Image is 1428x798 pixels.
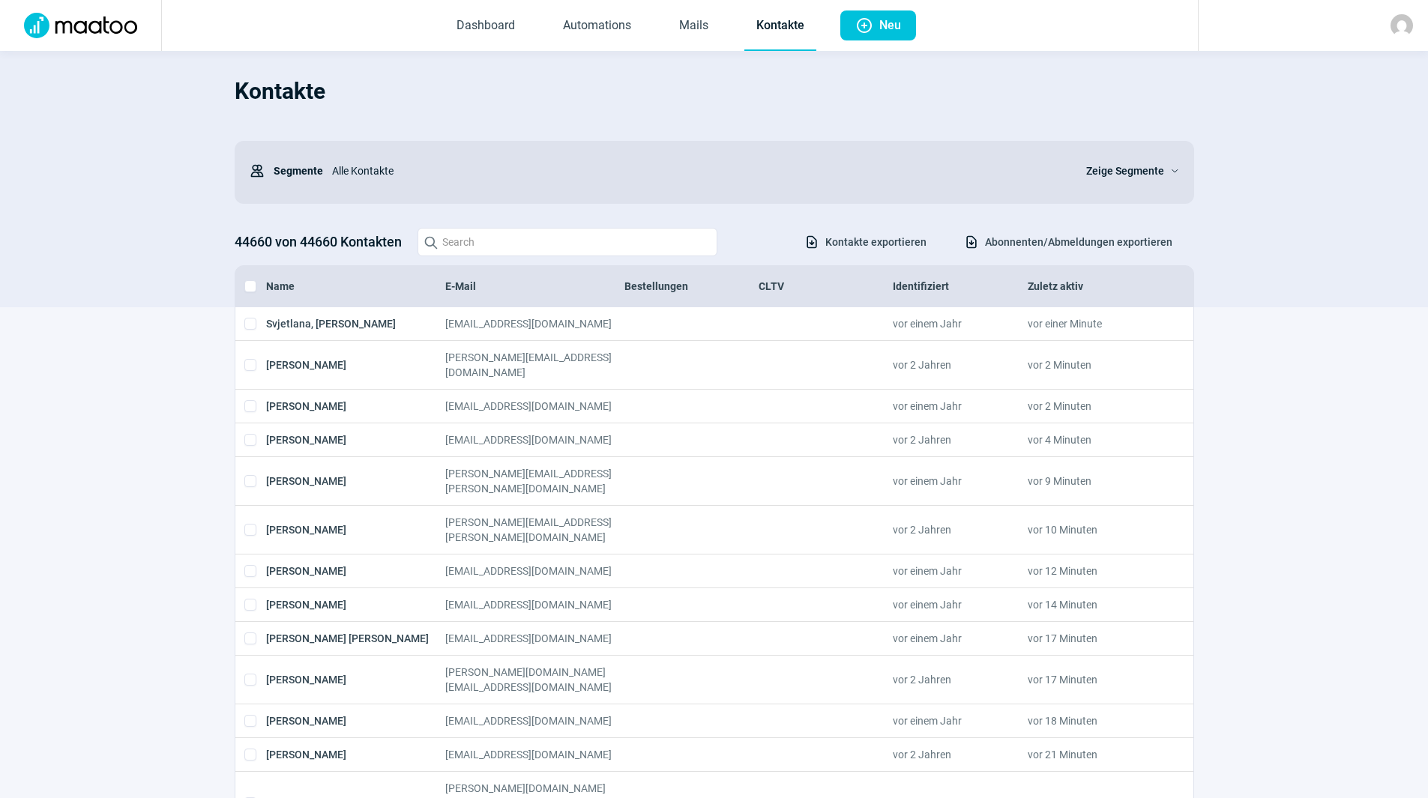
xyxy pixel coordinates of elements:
[893,316,1027,331] div: vor einem Jahr
[266,279,445,294] div: Name
[250,156,323,186] div: Segmente
[15,13,146,38] img: Logo
[266,350,445,380] div: [PERSON_NAME]
[445,515,624,545] div: [PERSON_NAME][EMAIL_ADDRESS][PERSON_NAME][DOMAIN_NAME]
[893,563,1027,578] div: vor einem Jahr
[266,713,445,728] div: [PERSON_NAME]
[893,631,1027,646] div: vor einem Jahr
[1391,14,1413,37] img: avatar
[445,747,624,762] div: [EMAIL_ADDRESS][DOMAIN_NAME]
[266,665,445,695] div: [PERSON_NAME]
[1086,162,1164,180] span: Zeige Segmente
[744,1,816,51] a: Kontakte
[1028,350,1162,380] div: vor 2 Minuten
[445,350,624,380] div: [PERSON_NAME][EMAIL_ADDRESS][DOMAIN_NAME]
[266,316,445,331] div: Svjetlana, [PERSON_NAME]
[624,279,759,294] div: Bestellungen
[893,399,1027,414] div: vor einem Jahr
[323,156,1068,186] div: Alle Kontakte
[266,563,445,578] div: [PERSON_NAME]
[893,350,1027,380] div: vor 2 Jahren
[445,713,624,728] div: [EMAIL_ADDRESS][DOMAIN_NAME]
[893,279,1027,294] div: Identifiziert
[445,399,624,414] div: [EMAIL_ADDRESS][DOMAIN_NAME]
[1028,597,1162,612] div: vor 14 Minuten
[1028,665,1162,695] div: vor 17 Minuten
[840,10,916,40] button: Neu
[1028,399,1162,414] div: vor 2 Minuten
[235,66,1194,117] h1: Kontakte
[235,230,403,254] h3: 44660 von 44660 Kontakten
[1028,466,1162,496] div: vor 9 Minuten
[1028,747,1162,762] div: vor 21 Minuten
[948,229,1188,255] button: Abonnenten/Abmeldungen exportieren
[266,631,445,646] div: [PERSON_NAME] [PERSON_NAME]
[445,597,624,612] div: [EMAIL_ADDRESS][DOMAIN_NAME]
[759,279,893,294] div: CLTV
[789,229,942,255] button: Kontakte exportieren
[266,466,445,496] div: [PERSON_NAME]
[893,713,1027,728] div: vor einem Jahr
[266,432,445,447] div: [PERSON_NAME]
[1028,713,1162,728] div: vor 18 Minuten
[551,1,643,51] a: Automations
[1028,432,1162,447] div: vor 4 Minuten
[445,432,624,447] div: [EMAIL_ADDRESS][DOMAIN_NAME]
[1028,316,1162,331] div: vor einer Minute
[1028,515,1162,545] div: vor 10 Minuten
[667,1,720,51] a: Mails
[1028,563,1162,578] div: vor 12 Minuten
[893,432,1027,447] div: vor 2 Jahren
[893,597,1027,612] div: vor einem Jahr
[445,466,624,496] div: [PERSON_NAME][EMAIL_ADDRESS][PERSON_NAME][DOMAIN_NAME]
[445,563,624,578] div: [EMAIL_ADDRESS][DOMAIN_NAME]
[266,515,445,545] div: [PERSON_NAME]
[266,747,445,762] div: [PERSON_NAME]
[893,466,1027,496] div: vor einem Jahr
[893,747,1027,762] div: vor 2 Jahren
[418,228,717,256] input: Search
[266,399,445,414] div: [PERSON_NAME]
[879,10,901,40] span: Neu
[893,515,1027,545] div: vor 2 Jahren
[893,665,1027,695] div: vor 2 Jahren
[1028,631,1162,646] div: vor 17 Minuten
[825,230,927,254] span: Kontakte exportieren
[985,230,1172,254] span: Abonnenten/Abmeldungen exportieren
[445,631,624,646] div: [EMAIL_ADDRESS][DOMAIN_NAME]
[445,665,624,695] div: [PERSON_NAME][DOMAIN_NAME][EMAIL_ADDRESS][DOMAIN_NAME]
[445,279,624,294] div: E-Mail
[445,1,527,51] a: Dashboard
[445,316,624,331] div: [EMAIL_ADDRESS][DOMAIN_NAME]
[266,597,445,612] div: [PERSON_NAME]
[1028,279,1162,294] div: Zuletz aktiv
